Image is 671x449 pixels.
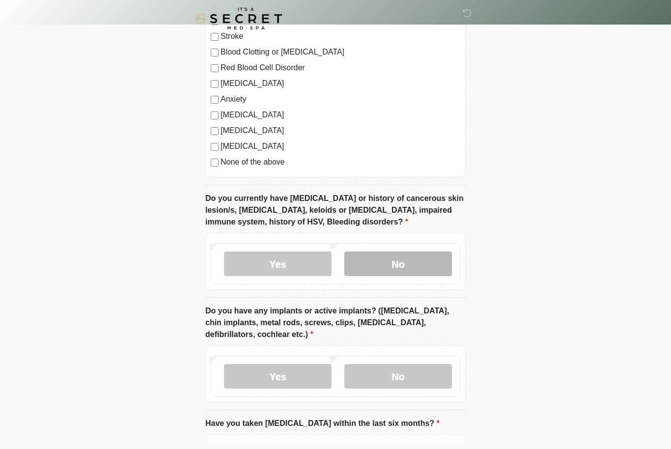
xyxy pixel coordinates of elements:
label: Do you currently have [MEDICAL_DATA] or history of cancerous skin lesion/s, [MEDICAL_DATA], keloi... [205,193,466,228]
label: No [344,364,452,389]
label: Do you have any implants or active implants? ([MEDICAL_DATA], chin implants, metal rods, screws, ... [205,305,466,340]
input: Stroke [211,33,219,41]
input: Red Blood Cell Disorder [211,64,219,72]
label: Red Blood Cell Disorder [221,62,460,74]
img: It's A Secret Med Spa Logo [196,7,282,29]
label: [MEDICAL_DATA] [221,140,460,152]
label: [MEDICAL_DATA] [221,78,460,89]
label: Blood Clotting or [MEDICAL_DATA] [221,46,460,58]
label: Have you taken [MEDICAL_DATA] within the last six months? [205,418,440,429]
input: None of the above [211,159,219,167]
input: [MEDICAL_DATA] [211,127,219,135]
input: [MEDICAL_DATA] [211,80,219,88]
input: [MEDICAL_DATA] [211,143,219,151]
input: [MEDICAL_DATA] [211,112,219,119]
label: None of the above [221,156,460,168]
label: No [344,252,452,276]
label: Yes [224,364,332,389]
label: [MEDICAL_DATA] [221,109,460,121]
label: [MEDICAL_DATA] [221,125,460,137]
label: Yes [224,252,332,276]
label: Anxiety [221,93,460,105]
input: Anxiety [211,96,219,104]
input: Blood Clotting or [MEDICAL_DATA] [211,49,219,56]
